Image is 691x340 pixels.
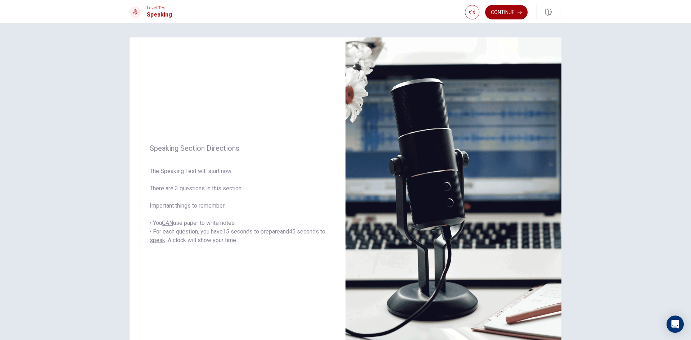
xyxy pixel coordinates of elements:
span: The Speaking Test will start now. There are 3 questions in this section. Important things to reme... [150,167,325,245]
span: Speaking Section Directions [150,144,325,153]
u: CAN [162,219,173,226]
u: 15 seconds to prepare [223,228,280,235]
span: Level Test [147,5,172,10]
h1: Speaking [147,10,172,19]
div: Open Intercom Messenger [667,316,684,333]
button: Continue [485,5,528,19]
